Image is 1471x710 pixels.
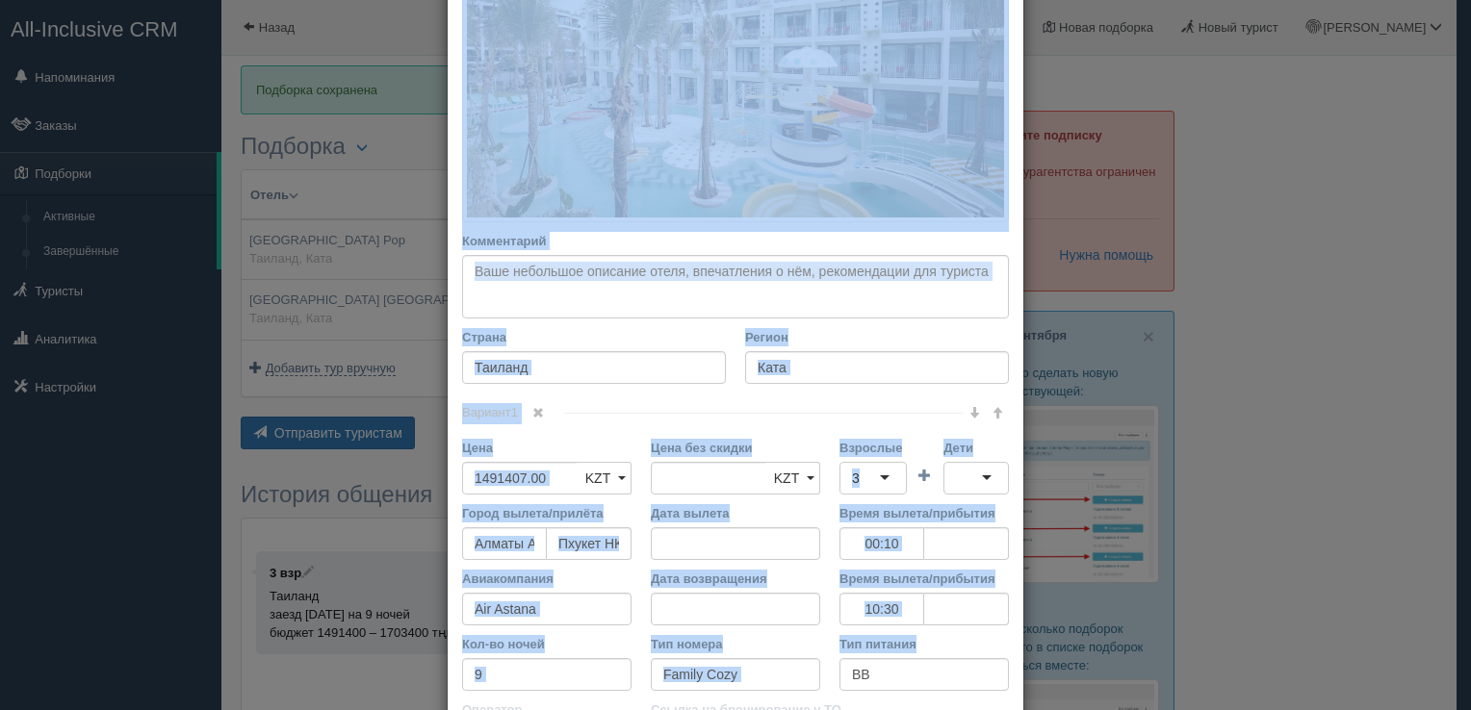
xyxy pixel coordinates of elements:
label: Цена [462,439,632,457]
span: Вариант [462,405,564,419]
label: Тип номера [651,635,820,653]
label: Дата возвращения [651,570,820,588]
label: Дата вылета [651,504,820,522]
label: Цена без скидки [651,439,820,457]
label: Кол-во ночей [462,635,632,653]
label: Регион [745,328,1009,346]
label: Город вылета/прилёта [462,504,632,522]
span: 1 [511,405,518,419]
a: KZT [765,462,820,494]
label: Дети [943,439,1009,457]
label: Авиакомпания [462,570,632,588]
label: Тип питания [839,635,1009,653]
div: 3 [852,469,860,488]
label: Время вылета/прибытия [839,504,1009,522]
label: Страна [462,328,726,346]
label: Комментарий [462,232,1009,250]
a: KZT [577,462,632,494]
span: KZT [774,470,799,486]
label: Взрослые [839,439,907,457]
label: Время вылета/прибытия [839,570,1009,588]
span: KZT [585,470,610,486]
